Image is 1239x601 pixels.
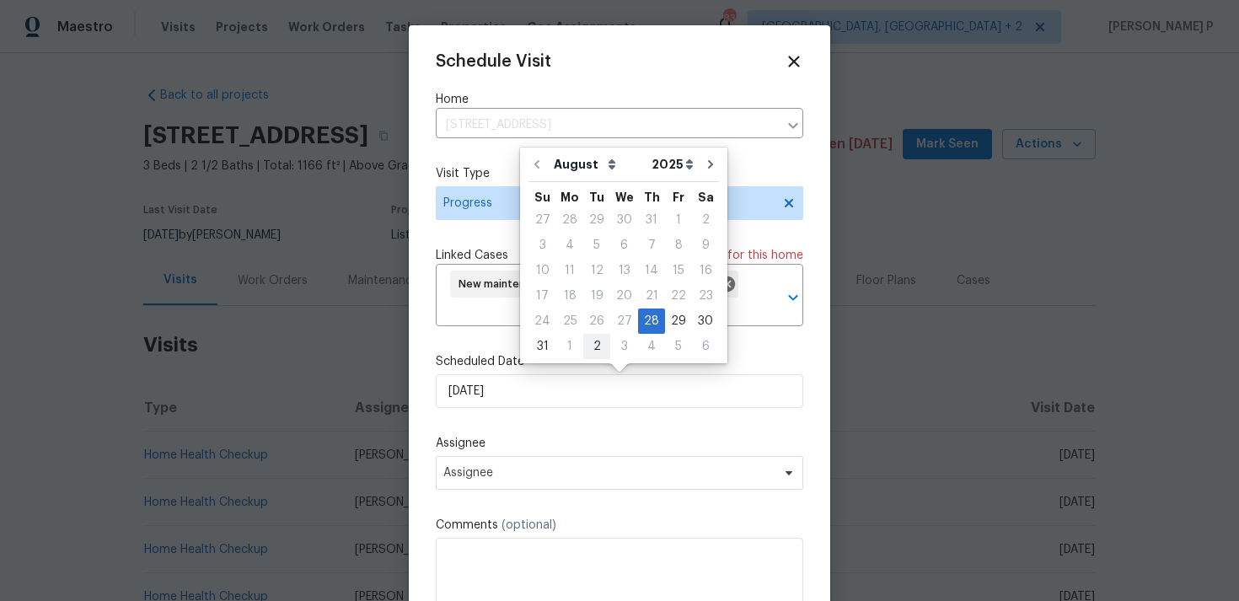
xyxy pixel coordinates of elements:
[534,191,550,203] abbr: Sunday
[528,233,556,258] div: Sun Aug 03 2025
[692,233,719,257] div: 9
[665,283,692,309] div: Fri Aug 22 2025
[692,207,719,233] div: Sat Aug 02 2025
[644,191,660,203] abbr: Thursday
[698,191,714,203] abbr: Saturday
[583,208,610,232] div: 29
[665,233,692,258] div: Fri Aug 08 2025
[692,208,719,232] div: 2
[528,283,556,309] div: Sun Aug 17 2025
[443,466,774,480] span: Assignee
[665,259,692,282] div: 15
[665,309,692,333] div: 29
[665,334,692,359] div: Fri Sep 05 2025
[638,283,665,309] div: Thu Aug 21 2025
[550,152,647,177] select: Month
[692,309,719,334] div: Sat Aug 30 2025
[436,517,803,534] label: Comments
[436,374,803,408] input: M/D/YYYY
[583,309,610,333] div: 26
[638,258,665,283] div: Thu Aug 14 2025
[647,152,698,177] select: Year
[665,309,692,334] div: Fri Aug 29 2025
[583,259,610,282] div: 12
[528,233,556,257] div: 3
[583,207,610,233] div: Tue Jul 29 2025
[556,309,583,333] div: 25
[638,335,665,358] div: 4
[610,208,638,232] div: 30
[781,286,805,309] button: Open
[583,283,610,309] div: Tue Aug 19 2025
[450,271,738,298] div: New maintenance message for [STREET_ADDRESS]
[528,207,556,233] div: Sun Jul 27 2025
[610,334,638,359] div: Wed Sep 03 2025
[556,233,583,258] div: Mon Aug 04 2025
[436,53,551,70] span: Schedule Visit
[638,259,665,282] div: 14
[583,284,610,308] div: 19
[528,309,556,333] div: 24
[436,112,778,138] input: Enter in an address
[638,208,665,232] div: 31
[556,335,583,358] div: 1
[436,91,803,108] label: Home
[692,309,719,333] div: 30
[436,165,803,182] label: Visit Type
[638,233,665,257] div: 7
[610,284,638,308] div: 20
[583,334,610,359] div: Tue Sep 02 2025
[692,258,719,283] div: Sat Aug 16 2025
[638,334,665,359] div: Thu Sep 04 2025
[583,309,610,334] div: Tue Aug 26 2025
[665,207,692,233] div: Fri Aug 01 2025
[583,258,610,283] div: Tue Aug 12 2025
[556,207,583,233] div: Mon Jul 28 2025
[556,208,583,232] div: 28
[665,208,692,232] div: 1
[583,233,610,258] div: Tue Aug 05 2025
[560,191,579,203] abbr: Monday
[556,283,583,309] div: Mon Aug 18 2025
[665,335,692,358] div: 5
[524,148,550,181] button: Go to previous month
[583,335,610,358] div: 2
[610,233,638,258] div: Wed Aug 06 2025
[589,191,604,203] abbr: Tuesday
[692,233,719,258] div: Sat Aug 09 2025
[528,309,556,334] div: Sun Aug 24 2025
[610,309,638,334] div: Wed Aug 27 2025
[785,52,803,71] span: Close
[436,247,508,264] span: Linked Cases
[665,284,692,308] div: 22
[610,258,638,283] div: Wed Aug 13 2025
[692,334,719,359] div: Sat Sep 06 2025
[556,284,583,308] div: 18
[610,233,638,257] div: 6
[698,148,723,181] button: Go to next month
[638,309,665,333] div: 28
[638,309,665,334] div: Thu Aug 28 2025
[556,233,583,257] div: 4
[443,195,771,212] span: Progress
[610,283,638,309] div: Wed Aug 20 2025
[610,335,638,358] div: 3
[638,207,665,233] div: Thu Jul 31 2025
[692,335,719,358] div: 6
[610,309,638,333] div: 27
[665,233,692,257] div: 8
[583,233,610,257] div: 5
[556,258,583,283] div: Mon Aug 11 2025
[528,208,556,232] div: 27
[615,191,634,203] abbr: Wednesday
[528,334,556,359] div: Sun Aug 31 2025
[528,259,556,282] div: 10
[610,259,638,282] div: 13
[501,519,556,531] span: (optional)
[692,283,719,309] div: Sat Aug 23 2025
[556,309,583,334] div: Mon Aug 25 2025
[638,284,665,308] div: 21
[556,334,583,359] div: Mon Sep 01 2025
[610,207,638,233] div: Wed Jul 30 2025
[556,259,583,282] div: 11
